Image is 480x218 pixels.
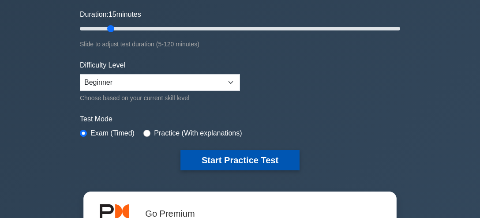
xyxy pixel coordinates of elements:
div: Choose based on your current skill level [80,93,240,103]
label: Test Mode [80,114,400,124]
label: Duration: minutes [80,9,141,20]
label: Difficulty Level [80,60,125,71]
label: Exam (Timed) [90,128,135,139]
div: Slide to adjust test duration (5-120 minutes) [80,39,400,49]
label: Practice (With explanations) [154,128,242,139]
span: 15 [109,11,116,18]
button: Start Practice Test [180,150,300,170]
